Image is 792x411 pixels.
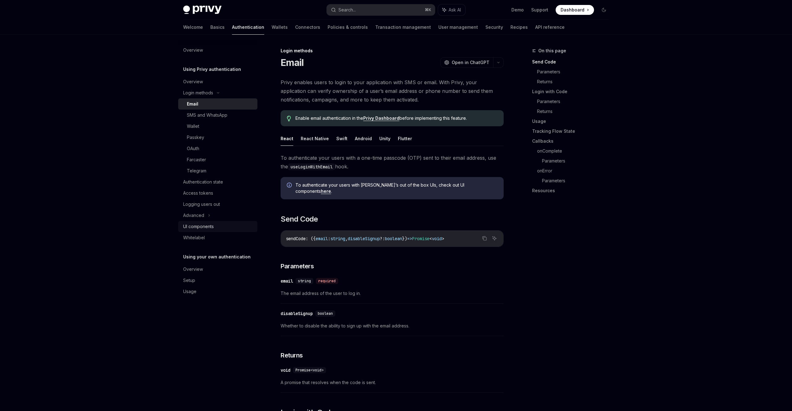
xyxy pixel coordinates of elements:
[556,5,594,15] a: Dashboard
[538,47,566,54] span: On this page
[281,78,504,104] span: Privy enables users to login to your application with SMS or email. With Privy, your application ...
[510,20,528,35] a: Recipes
[183,46,203,54] div: Overview
[183,189,213,197] div: Access tokens
[281,131,293,146] button: React
[425,7,431,12] span: ⌘ K
[183,178,223,186] div: Authentication state
[178,132,257,143] a: Passkey
[281,379,504,386] span: A promise that resolves when the code is sent.
[485,20,503,35] a: Security
[287,183,293,189] svg: Info
[318,311,333,316] span: boolean
[542,176,614,186] a: Parameters
[178,121,257,132] a: Wallet
[363,115,399,121] a: Privy Dashboard
[178,264,257,275] a: Overview
[183,277,195,284] div: Setup
[330,236,345,241] span: string
[542,156,614,166] a: Parameters
[327,4,435,15] button: Search...⌘K
[537,97,614,106] a: Parameters
[375,20,431,35] a: Transaction management
[281,57,303,68] h1: Email
[532,116,614,126] a: Usage
[316,278,338,284] div: required
[398,131,412,146] button: Flutter
[345,236,348,241] span: ,
[412,236,429,241] span: Promise
[178,76,257,87] a: Overview
[328,236,330,241] span: :
[316,236,328,241] span: email
[178,143,257,154] a: OAuth
[178,221,257,232] a: UI components
[281,262,314,270] span: Parameters
[402,236,407,241] span: })
[328,20,368,35] a: Policies & controls
[281,214,318,224] span: Send Code
[178,188,257,199] a: Access tokens
[442,236,444,241] span: >
[286,236,306,241] span: sendCode
[287,116,291,121] svg: Tip
[210,20,225,35] a: Basics
[537,106,614,116] a: Returns
[532,186,614,196] a: Resources
[295,368,324,373] span: Promise<void>
[281,351,303,360] span: Returns
[295,182,497,194] span: To authenticate your users with [PERSON_NAME]’s out of the box UIs, check out UI components .
[183,89,213,97] div: Login methods
[178,165,257,176] a: Telegram
[532,57,614,67] a: Send Code
[183,234,205,241] div: Whitelabel
[178,275,257,286] a: Setup
[385,236,402,241] span: boolean
[440,57,493,68] button: Open in ChatGPT
[272,20,288,35] a: Wallets
[178,286,257,297] a: Usage
[537,146,614,156] a: onComplete
[490,234,498,242] button: Ask AI
[281,278,293,284] div: email
[178,98,257,110] a: Email
[407,236,412,241] span: =>
[438,20,478,35] a: User management
[452,59,489,66] span: Open in ChatGPT
[183,253,251,261] h5: Using your own authentication
[281,310,313,317] div: disableSignup
[336,131,347,146] button: Swift
[535,20,565,35] a: API reference
[338,6,356,14] div: Search...
[178,110,257,121] a: SMS and WhatsApp
[281,48,504,54] div: Login methods
[532,136,614,146] a: Callbacks
[187,111,227,119] div: SMS and WhatsApp
[537,77,614,87] a: Returns
[298,279,311,283] span: string
[183,223,214,230] div: UI components
[561,7,584,13] span: Dashboard
[178,45,257,56] a: Overview
[348,236,380,241] span: disableSignup
[178,199,257,210] a: Logging users out
[480,234,489,242] button: Copy the contents from the code block
[295,20,320,35] a: Connectors
[183,212,204,219] div: Advanced
[379,131,390,146] button: Unity
[178,176,257,188] a: Authentication state
[532,126,614,136] a: Tracking Flow State
[321,188,331,194] a: here
[537,166,614,176] a: onError
[295,115,497,121] span: Enable email authentication in the before implementing this feature.
[288,163,335,170] code: useLoginWithEmail
[187,156,206,163] div: Farcaster
[449,7,461,13] span: Ask AI
[355,131,372,146] button: Android
[438,4,465,15] button: Ask AI
[281,290,504,297] span: The email address of the user to log in.
[511,7,524,13] a: Demo
[537,67,614,77] a: Parameters
[599,5,609,15] button: Toggle dark mode
[183,201,220,208] div: Logging users out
